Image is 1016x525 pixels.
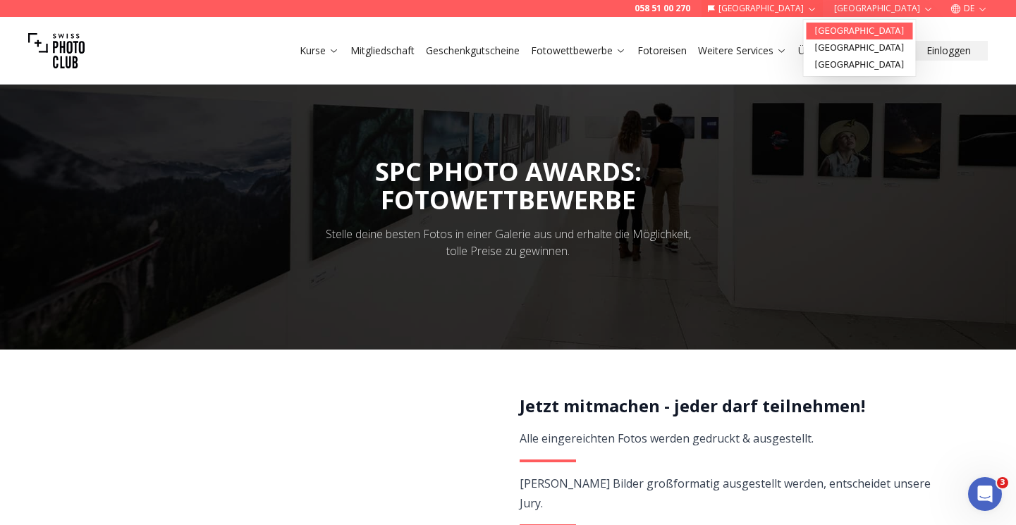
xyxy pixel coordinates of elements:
span: [PERSON_NAME] Bilder großformatig ausgestellt werden, entscheidet unsere Jury. [520,476,931,511]
iframe: Intercom live chat [968,477,1002,511]
a: Fotoreisen [637,44,687,58]
a: [GEOGRAPHIC_DATA] [807,23,913,39]
h2: Jetzt mitmachen - jeder darf teilnehmen! [520,395,932,417]
a: Mitgliedschaft [350,44,415,58]
a: Über uns [798,44,852,58]
a: Weitere Services [698,44,787,58]
button: Über uns [792,41,858,61]
button: Kurse [294,41,345,61]
button: Fotoreisen [632,41,692,61]
button: Einloggen [910,41,988,61]
div: Stelle deine besten Fotos in einer Galerie aus und erhalte die Möglichkeit, tolle Preise zu gewin... [317,226,700,259]
a: 058 51 00 270 [635,3,690,14]
span: Alle eingereichten Fotos werden gedruckt & ausgestellt. [520,431,814,446]
a: [GEOGRAPHIC_DATA] [807,56,913,73]
img: Swiss photo club [28,23,85,79]
button: Geschenkgutscheine [420,41,525,61]
a: Kurse [300,44,339,58]
button: Weitere Services [692,41,792,61]
button: Mitgliedschaft [345,41,420,61]
div: FOTOWETTBEWERBE [375,186,642,214]
a: Fotowettbewerbe [531,44,626,58]
div: [GEOGRAPHIC_DATA] [804,20,916,76]
a: Geschenkgutscheine [426,44,520,58]
button: Fotowettbewerbe [525,41,632,61]
span: SPC PHOTO AWARDS: [375,154,642,214]
span: 3 [997,477,1008,488]
a: [GEOGRAPHIC_DATA] [807,39,913,56]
